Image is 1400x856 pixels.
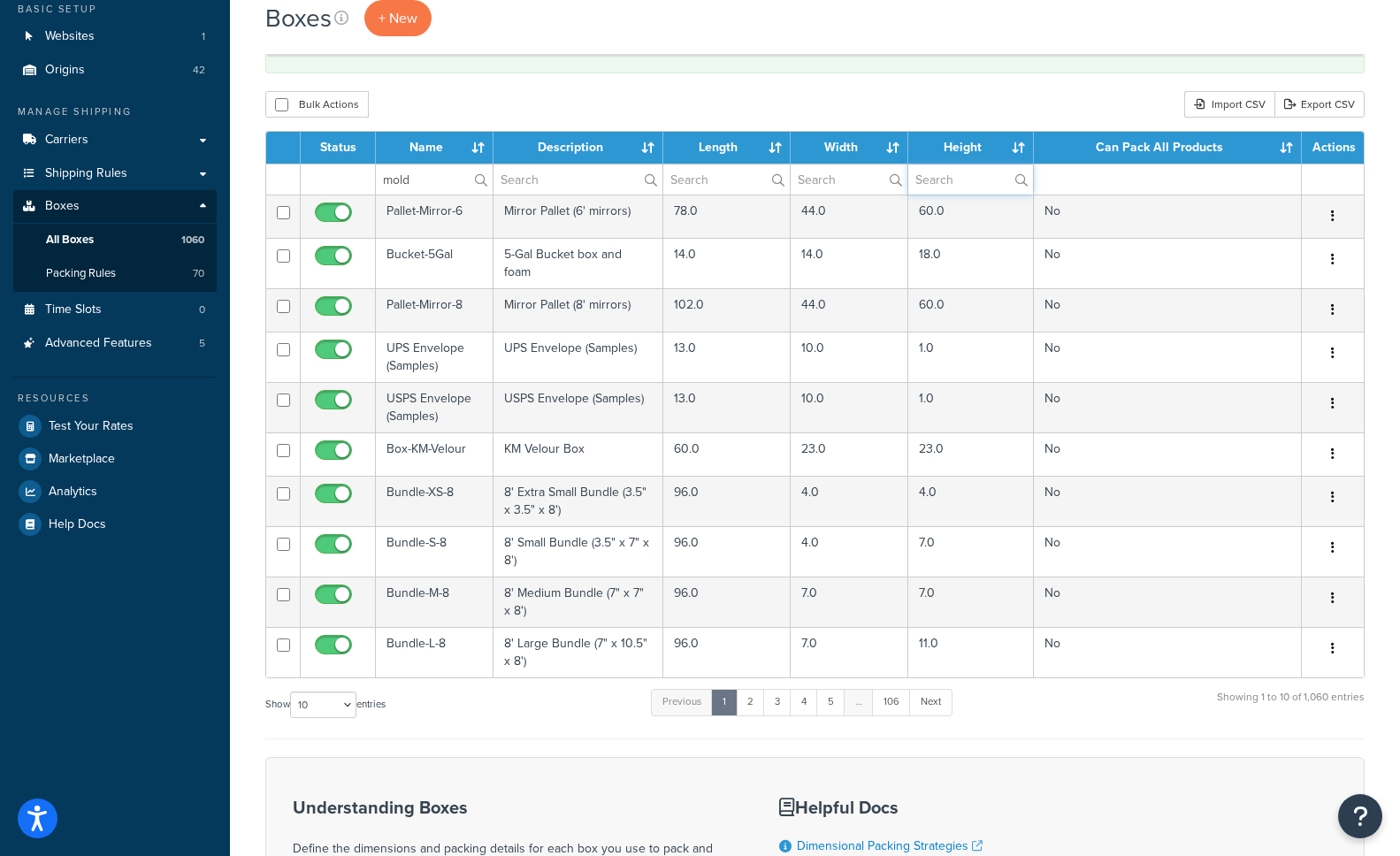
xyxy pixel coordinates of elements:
[13,124,217,157] a: Carriers
[13,327,217,360] li: Advanced Features
[199,336,205,351] span: 5
[293,798,735,817] h3: Understanding Boxes
[872,689,911,715] a: 106
[13,508,217,540] a: Help Docs
[908,238,1034,288] td: 18.0
[779,798,1057,817] h3: Helpful Docs
[663,382,791,432] td: 13.0
[791,526,908,577] td: 4.0
[1034,627,1302,677] td: No
[49,419,134,434] span: Test Your Rates
[199,302,205,317] span: 0
[1184,91,1274,118] div: Import CSV
[13,410,217,442] a: Test Your Rates
[13,294,217,326] a: Time Slots 0
[663,195,791,238] td: 78.0
[791,164,907,195] input: Search
[791,288,908,332] td: 44.0
[908,382,1034,432] td: 1.0
[711,689,738,715] a: 1
[493,432,663,476] td: KM Velour Box
[376,432,493,476] td: Box-KM-Velour
[791,332,908,382] td: 10.0
[797,837,983,855] a: Dimensional Packing Strategies
[791,476,908,526] td: 4.0
[13,476,217,508] li: Analytics
[13,20,217,53] a: Websites 1
[908,577,1034,627] td: 7.0
[663,164,790,195] input: Search
[13,327,217,360] a: Advanced Features 5
[1338,794,1382,838] button: Open Resource Center
[45,29,95,44] span: Websites
[908,132,1034,164] th: Height : activate to sort column ascending
[13,257,217,290] a: Packing Rules 70
[13,157,217,190] a: Shipping Rules
[376,382,493,432] td: USPS Envelope (Samples)
[844,689,874,715] a: …
[493,164,662,195] input: Search
[493,195,663,238] td: Mirror Pallet (6' mirrors)
[1034,332,1302,382] td: No
[791,627,908,677] td: 7.0
[376,526,493,577] td: Bundle-S-8
[663,132,791,164] th: Length : activate to sort column ascending
[13,190,217,291] li: Boxes
[376,577,493,627] td: Bundle-M-8
[13,190,217,223] a: Boxes
[13,224,217,256] li: All Boxes
[493,577,663,627] td: 8' Medium Bundle (7" x 7" x 8')
[1034,195,1302,238] td: No
[265,91,369,118] button: Bulk Actions
[193,266,204,281] span: 70
[1217,687,1365,725] div: Showing 1 to 10 of 1,060 entries
[1034,577,1302,627] td: No
[663,577,791,627] td: 96.0
[763,689,792,715] a: 3
[13,104,217,119] div: Manage Shipping
[663,432,791,476] td: 60.0
[1034,476,1302,526] td: No
[909,689,952,715] a: Next
[45,166,127,181] span: Shipping Rules
[13,2,217,17] div: Basic Setup
[791,132,908,164] th: Width : activate to sort column ascending
[376,195,493,238] td: Pallet-Mirror-6
[791,432,908,476] td: 23.0
[376,627,493,677] td: Bundle-L-8
[13,257,217,290] li: Packing Rules
[202,29,205,44] span: 1
[791,238,908,288] td: 14.0
[13,443,217,475] a: Marketplace
[908,164,1033,195] input: Search
[49,517,106,532] span: Help Docs
[493,382,663,432] td: USPS Envelope (Samples)
[493,132,663,164] th: Description : activate to sort column ascending
[1034,238,1302,288] td: No
[193,63,205,78] span: 42
[376,476,493,526] td: Bundle-XS-8
[376,238,493,288] td: Bucket-5Gal
[13,54,217,87] li: Origins
[791,195,908,238] td: 44.0
[663,526,791,577] td: 96.0
[49,452,115,467] span: Marketplace
[1034,432,1302,476] td: No
[663,332,791,382] td: 13.0
[1034,288,1302,332] td: No
[376,132,493,164] th: Name : activate to sort column ascending
[493,332,663,382] td: UPS Envelope (Samples)
[908,288,1034,332] td: 60.0
[46,266,116,281] span: Packing Rules
[181,233,204,248] span: 1060
[45,63,85,78] span: Origins
[736,689,765,715] a: 2
[376,288,493,332] td: Pallet-Mirror-8
[376,164,493,195] input: Search
[13,294,217,326] li: Time Slots
[1034,382,1302,432] td: No
[791,382,908,432] td: 10.0
[379,8,417,28] span: + New
[493,288,663,332] td: Mirror Pallet (8' mirrors)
